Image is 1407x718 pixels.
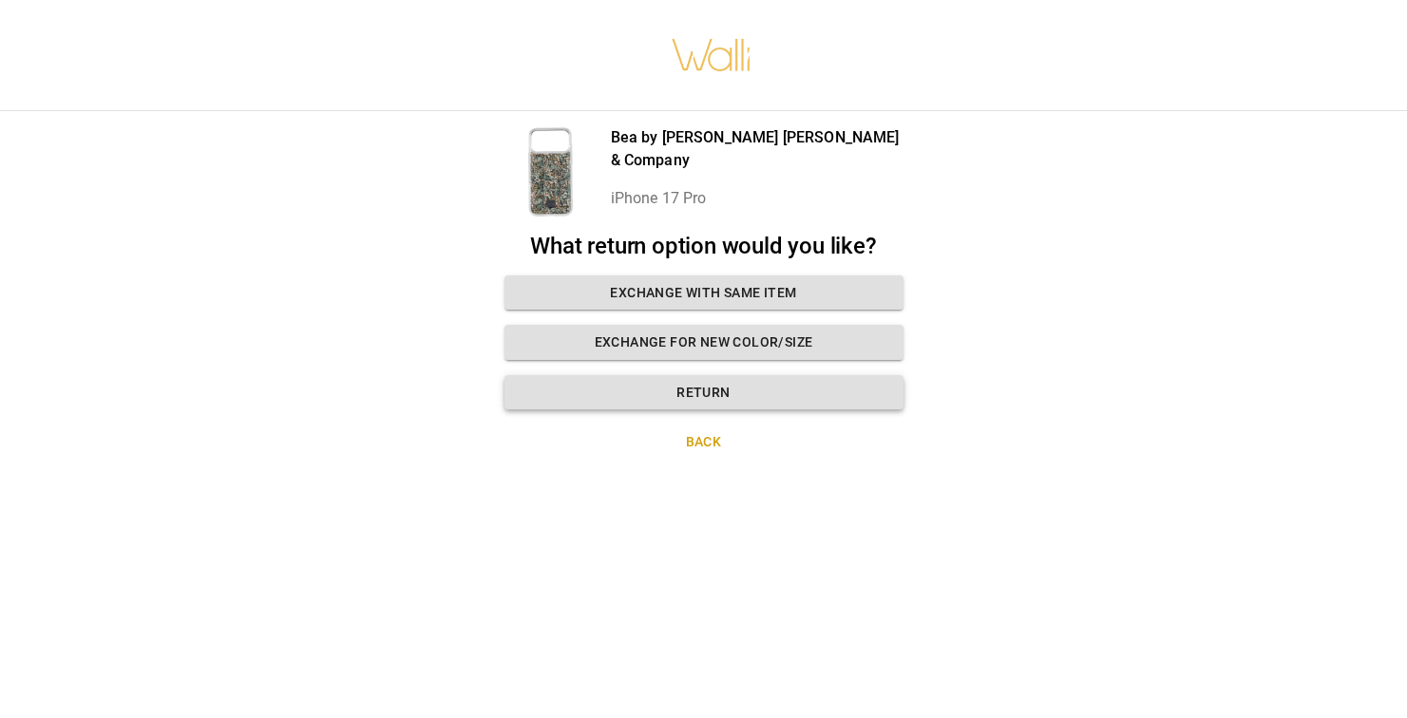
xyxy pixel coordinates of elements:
button: Exchange for new color/size [504,325,903,360]
p: Bea by [PERSON_NAME] [PERSON_NAME] & Company [611,126,903,172]
h2: What return option would you like? [504,233,903,260]
button: Back [504,425,903,460]
p: iPhone 17 Pro [611,187,903,210]
img: walli-inc.myshopify.com [671,14,752,96]
button: Exchange with same item [504,275,903,311]
button: Return [504,375,903,410]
